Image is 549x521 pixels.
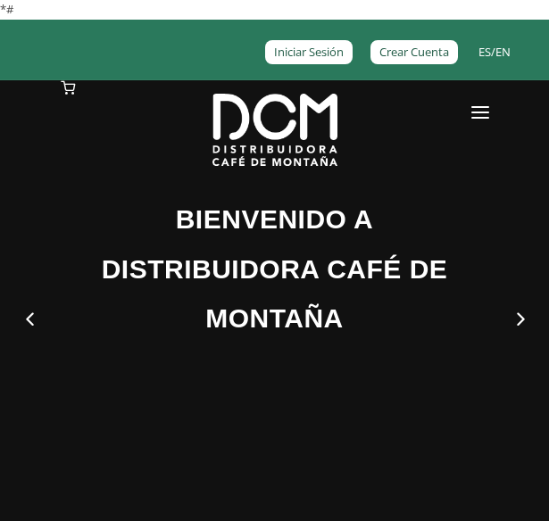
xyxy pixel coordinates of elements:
[265,40,353,65] a: Iniciar Sesión
[70,194,480,343] h3: BIENVENIDO A DISTRIBUIDORA CAFÉ DE MONTAÑA
[478,43,511,62] span: /
[370,40,458,65] a: Crear Cuenta
[495,44,511,60] a: EN
[478,44,491,60] a: ES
